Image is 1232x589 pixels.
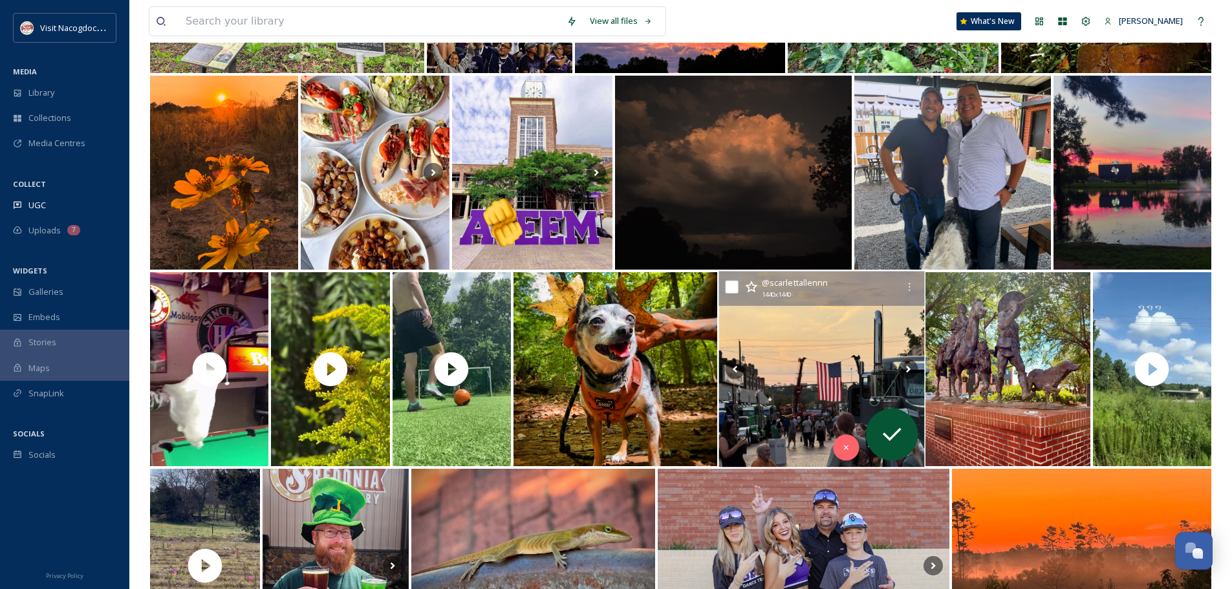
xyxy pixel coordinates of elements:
[393,272,511,466] img: thumbnail
[28,362,50,374] span: Maps
[762,290,791,300] span: 1440 x 1440
[13,179,46,189] span: COLLECT
[179,7,560,36] input: Search your library
[150,76,298,270] img: . The golden hour whispers softly while the sky burns orange and the flowers listen in yellow. ~ ...
[854,76,1051,270] img: Wear where I’m from like a badge of honor because of the folks I know in Nacogdoches. So great to...
[28,336,56,348] span: Stories
[1097,8,1189,34] a: [PERSON_NAME]
[150,272,268,466] img: thumbnail
[13,266,47,275] span: WIDGETS
[1175,532,1213,570] button: Open Chat
[1054,76,1211,270] img: G'night, Jacks 🌲✨
[28,199,46,211] span: UGC
[762,277,828,288] span: @ scarlettallennn
[719,272,924,467] img: Monthly photo-dump… 🍁🍂September edition🍂🍁 #fall#country#sfa#texas#bermonths#september
[67,225,80,235] div: 7
[28,311,60,323] span: Embeds
[28,286,63,298] span: Galleries
[925,272,1090,466] img: #shotoniphone #iphonephotography #iphoneonly #iphoneography #nacogdoches #sfasu #cityofnacogdoche...
[1119,15,1183,27] span: [PERSON_NAME]
[1093,272,1211,466] img: thumbnail
[28,224,61,237] span: Uploads
[956,12,1021,30] a: What's New
[46,567,83,583] a: Privacy Policy
[301,76,449,270] img: an Aperitivo weekend 🍸🍅🧡 #bruschetta #italiano #aperitivo #nacogdoches #etx #smallbusiness #slowl...
[21,21,34,34] img: images%20%281%29.jpeg
[40,21,111,34] span: Visit Nacogdoches
[13,67,37,76] span: MEDIA
[583,8,659,34] a: View all files
[28,112,71,124] span: Collections
[271,272,389,466] img: thumbnail
[46,572,83,580] span: Privacy Policy
[28,449,56,461] span: Socials
[513,272,717,466] img: Happy October Y’all
[13,429,45,438] span: SOCIALS
[452,76,612,270] img: Happy #SFASpiritFriday, Jacks! 🪓💜🌲✨🎉
[28,387,64,400] span: SnapLink
[615,76,852,270] img: . Storm clouds are poetry painted in various shades of gray. fs • • • • #nacogdoches #visitnac on...
[28,137,85,149] span: Media Centres
[28,87,54,99] span: Library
